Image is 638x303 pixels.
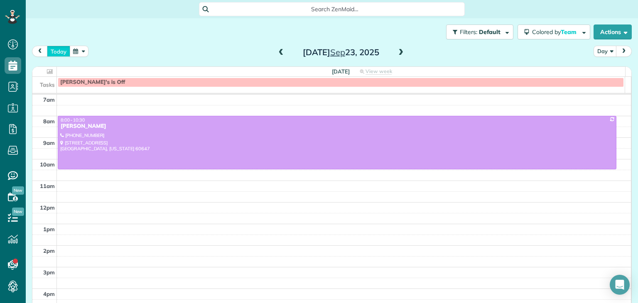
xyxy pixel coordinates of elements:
[47,46,70,57] button: today
[610,275,630,295] div: Open Intercom Messenger
[40,183,55,189] span: 11am
[12,186,24,195] span: New
[330,47,345,57] span: Sep
[43,118,55,125] span: 8am
[40,161,55,168] span: 10am
[43,96,55,103] span: 7am
[43,291,55,297] span: 4pm
[532,28,579,36] span: Colored by
[366,68,392,75] span: View week
[460,28,477,36] span: Filters:
[289,48,393,57] h2: [DATE] 23, 2025
[32,46,48,57] button: prev
[43,139,55,146] span: 9am
[561,28,578,36] span: Team
[442,24,513,39] a: Filters: Default
[12,208,24,216] span: New
[332,68,350,75] span: [DATE]
[446,24,513,39] button: Filters: Default
[43,269,55,276] span: 3pm
[60,123,614,130] div: [PERSON_NAME]
[40,204,55,211] span: 12pm
[479,28,501,36] span: Default
[60,79,125,86] span: [PERSON_NAME]'s is Off
[616,46,632,57] button: next
[61,117,85,123] span: 8:00 - 10:30
[594,46,617,57] button: Day
[43,247,55,254] span: 2pm
[43,226,55,232] span: 1pm
[518,24,590,39] button: Colored byTeam
[594,24,632,39] button: Actions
